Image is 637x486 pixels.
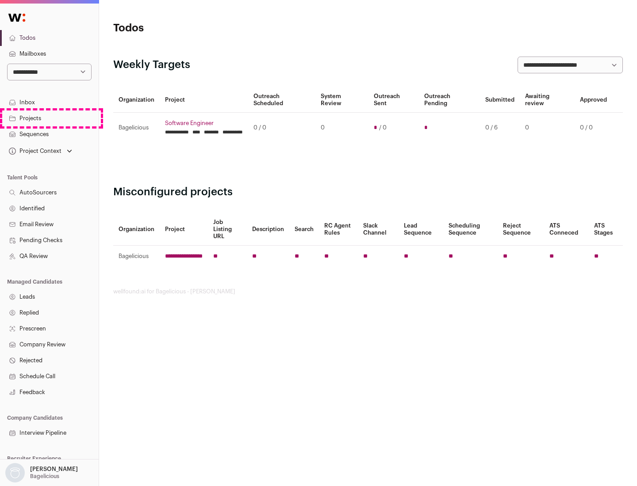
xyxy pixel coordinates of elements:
span: / 0 [379,124,387,131]
th: Outreach Sent [368,87,419,113]
h2: Misconfigured projects [113,185,623,199]
th: Approved [575,87,612,113]
h2: Weekly Targets [113,58,190,72]
th: Project [160,87,248,113]
th: Reject Sequence [498,213,545,246]
img: Wellfound [4,9,30,27]
th: Project [160,213,208,246]
p: [PERSON_NAME] [30,466,78,473]
th: System Review [315,87,368,113]
td: Bagelicious [113,113,160,143]
button: Open dropdown [7,145,74,157]
th: Organization [113,213,160,246]
footer: wellfound:ai for Bagelicious - [PERSON_NAME] [113,288,623,295]
img: nopic.png [5,463,25,482]
th: ATS Stages [589,213,623,246]
div: Project Context [7,148,61,155]
td: 0 [315,113,368,143]
th: Outreach Pending [419,87,480,113]
a: Software Engineer [165,120,243,127]
th: Organization [113,87,160,113]
th: Awaiting review [520,87,575,113]
th: Description [247,213,289,246]
th: ATS Conneced [544,213,588,246]
button: Open dropdown [4,463,80,482]
th: Job Listing URL [208,213,247,246]
p: Bagelicious [30,473,59,480]
td: 0 / 0 [575,113,612,143]
h1: Todos [113,21,283,35]
td: 0 / 0 [248,113,315,143]
td: 0 [520,113,575,143]
td: Bagelicious [113,246,160,267]
th: Outreach Scheduled [248,87,315,113]
th: RC Agent Rules [319,213,357,246]
th: Lead Sequence [399,213,443,246]
th: Search [289,213,319,246]
th: Slack Channel [358,213,399,246]
th: Submitted [480,87,520,113]
td: 0 / 6 [480,113,520,143]
th: Scheduling Sequence [443,213,498,246]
